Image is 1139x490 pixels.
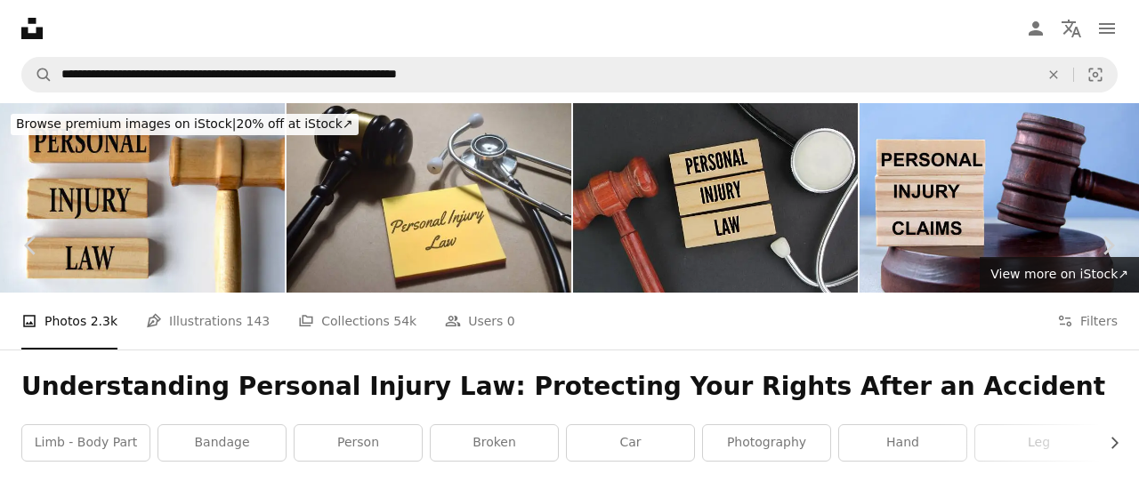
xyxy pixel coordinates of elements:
[703,425,830,461] a: photography
[16,116,236,131] span: Browse premium images on iStock |
[21,18,43,39] a: Home — Unsplash
[1054,11,1089,46] button: Language
[146,293,270,349] a: Illustrations 143
[21,371,1118,403] h1: Understanding Personal Injury Law: Protecting Your Rights After an Accident
[393,311,416,331] span: 54k
[21,57,1118,92] form: Find visuals sitewide
[22,425,149,461] a: limb - body part
[1018,11,1054,46] a: Log in / Sign up
[980,257,1139,293] a: View more on iStock↗
[158,425,286,461] a: bandage
[298,293,416,349] a: Collections 54k
[507,311,515,331] span: 0
[1034,58,1073,92] button: Clear
[1098,425,1118,461] button: scroll list to the right
[445,293,515,349] a: Users 0
[246,311,271,331] span: 143
[1057,293,1118,349] button: Filters
[16,116,353,131] span: 20% off at iStock ↗
[567,425,694,461] a: car
[975,425,1103,461] a: leg
[295,425,422,461] a: person
[431,425,558,461] a: broken
[1077,160,1139,331] a: Next
[573,103,858,293] img: judge's gavel, stethoscope and stick with the words personal injury claims
[1074,58,1117,92] button: Visual search
[1089,11,1125,46] button: Menu
[990,267,1128,281] span: View more on iStock ↗
[839,425,966,461] a: hand
[287,103,571,293] img: Personal Injury Law wording with stethoscope and gavel. Law and medical concept
[22,58,53,92] button: Search Unsplash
